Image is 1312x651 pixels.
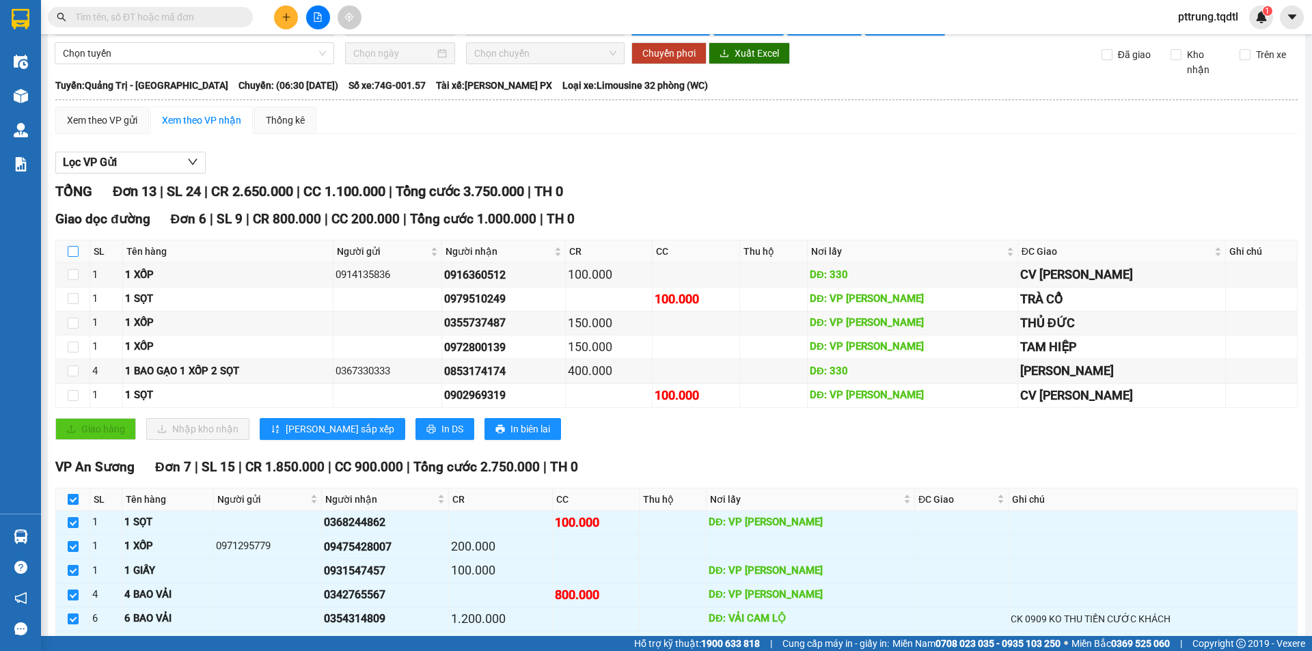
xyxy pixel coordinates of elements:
img: warehouse-icon [14,89,28,103]
div: 150.000 [568,314,650,333]
th: CC [653,240,739,263]
span: | [543,459,547,475]
button: file-add [306,5,330,29]
span: Đơn 6 [171,211,207,227]
div: DĐ: 330 [810,363,1015,380]
span: Đơn 7 [155,459,191,475]
span: TH 0 [534,183,563,199]
div: DĐ: VẢI CAM LỘ [709,611,912,627]
button: Chuyển phơi [631,42,707,64]
div: DĐ: VP [PERSON_NAME] [709,563,912,579]
span: | [770,636,772,651]
span: [PERSON_NAME] sắp xếp [286,421,394,437]
button: sort-ascending[PERSON_NAME] sắp xếp [260,418,405,440]
div: CK 0909 KO THU TIỀN CƯỚC KHÁCH [1011,611,1295,626]
div: Xem theo VP gửi [67,113,137,128]
th: Tên hàng [123,240,333,263]
div: DĐ: VP [PERSON_NAME] [709,587,912,603]
div: 1 SỌT [124,514,210,531]
th: Thu hộ [640,488,707,511]
span: Người gửi [337,244,428,259]
span: printer [495,424,505,435]
span: CC 900.000 [335,459,403,475]
div: 1 SỌT [125,291,331,307]
span: SL 15 [202,459,235,475]
span: download [720,49,729,59]
div: 1 [92,339,120,355]
span: search [57,12,66,22]
span: 1 [1265,6,1270,16]
span: | [403,211,407,227]
div: 100.000 [655,290,737,309]
span: CC 200.000 [331,211,400,227]
span: In biên lai [510,421,550,437]
div: 1 XỐP [125,315,331,331]
span: ⚪️ [1064,641,1068,646]
th: CR [566,240,653,263]
span: SL 9 [217,211,243,227]
span: Chuyến: (06:30 [DATE]) [238,78,338,93]
div: 6 [92,611,120,627]
span: Đơn 13 [113,183,156,199]
sup: 1 [1263,6,1272,16]
div: 0367330333 [336,363,439,380]
th: Ghi chú [1226,240,1297,263]
img: logo-vxr [12,9,29,29]
div: 800.000 [555,585,636,605]
div: [PERSON_NAME] [1020,361,1224,380]
div: Xem theo VP nhận [162,113,241,128]
div: CV [PERSON_NAME] [1020,386,1224,405]
span: plus [282,12,291,22]
div: 100.000 [451,561,551,580]
span: Loại xe: Limousine 32 phòng (WC) [562,78,708,93]
span: question-circle [14,561,27,574]
span: | [389,183,392,199]
div: DĐ: VP [PERSON_NAME] [709,514,912,531]
div: 09475428007 [324,538,446,555]
span: VP An Sương [55,459,135,475]
div: 150.000 [568,337,650,357]
span: | [238,459,242,475]
span: Đã giao [1112,47,1156,62]
span: caret-down [1286,11,1298,23]
span: Chọn chuyến [474,43,616,64]
span: In DS [441,421,463,437]
span: | [328,459,331,475]
span: Miền Nam [892,636,1061,651]
span: | [210,211,213,227]
span: Hỗ trợ kỹ thuật: [634,636,760,651]
span: | [297,183,300,199]
div: 0902969319 [444,387,563,404]
button: printerIn DS [415,418,474,440]
div: 100.000 [568,265,650,284]
button: downloadNhập kho nhận [146,418,249,440]
div: 1.200.000 [451,609,551,628]
span: Người nhận [446,244,551,259]
span: Trên xe [1250,47,1291,62]
span: Tài xế: [PERSON_NAME] PX [436,78,552,93]
span: aim [344,12,354,22]
div: DĐ: VP [PERSON_NAME] [810,387,1015,404]
span: | [204,183,208,199]
div: 0342765567 [324,586,446,603]
div: CV [PERSON_NAME] [1020,265,1224,284]
span: message [14,622,27,635]
div: 0914135836 [336,267,439,283]
div: 0972800139 [444,339,563,356]
div: 0916360512 [444,266,563,283]
div: 1 SỌT [125,387,331,404]
th: SL [90,488,122,511]
span: Tổng cước 2.750.000 [413,459,540,475]
div: DĐ: VP [PERSON_NAME] [810,315,1015,331]
strong: 1900 633 818 [701,638,760,649]
span: Nơi lấy [710,492,901,507]
div: 0853174174 [444,363,563,380]
div: 1 GIẤY [124,563,210,579]
button: uploadGiao hàng [55,418,136,440]
th: CC [553,488,639,511]
div: 400.000 [568,361,650,380]
input: Tìm tên, số ĐT hoặc mã đơn [75,10,236,25]
div: 200.000 [451,537,551,556]
span: notification [14,592,27,605]
span: | [160,183,163,199]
